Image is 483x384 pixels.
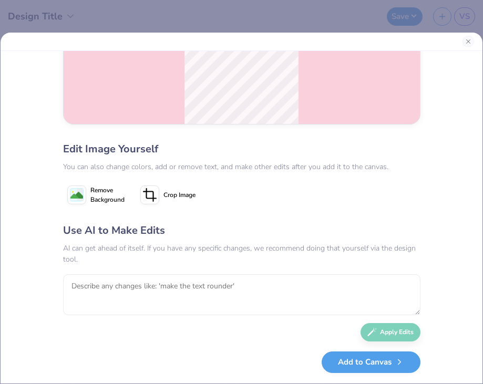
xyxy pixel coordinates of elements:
[463,36,474,47] button: Close
[63,182,129,208] button: Remove Background
[322,351,420,373] button: Add to Canvas
[63,161,420,172] div: You can also change colors, add or remove text, and make other edits after you add it to the canvas.
[90,185,125,204] span: Remove Background
[63,243,420,265] div: AI can get ahead of itself. If you have any specific changes, we recommend doing that yourself vi...
[136,182,202,208] button: Crop Image
[63,223,420,238] div: Use AI to Make Edits
[63,141,420,157] div: Edit Image Yourself
[163,190,196,200] span: Crop Image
